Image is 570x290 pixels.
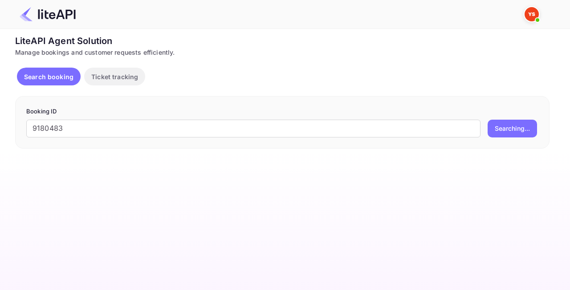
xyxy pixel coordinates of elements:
[15,34,550,48] div: LiteAPI Agent Solution
[20,7,76,21] img: LiteAPI Logo
[525,7,539,21] img: Yandex Support
[26,120,480,137] input: Enter Booking ID (e.g., 63782194)
[91,72,138,81] p: Ticket tracking
[15,48,550,57] div: Manage bookings and customer requests efficiently.
[24,72,73,81] p: Search booking
[26,107,538,116] p: Booking ID
[488,120,537,137] button: Searching...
